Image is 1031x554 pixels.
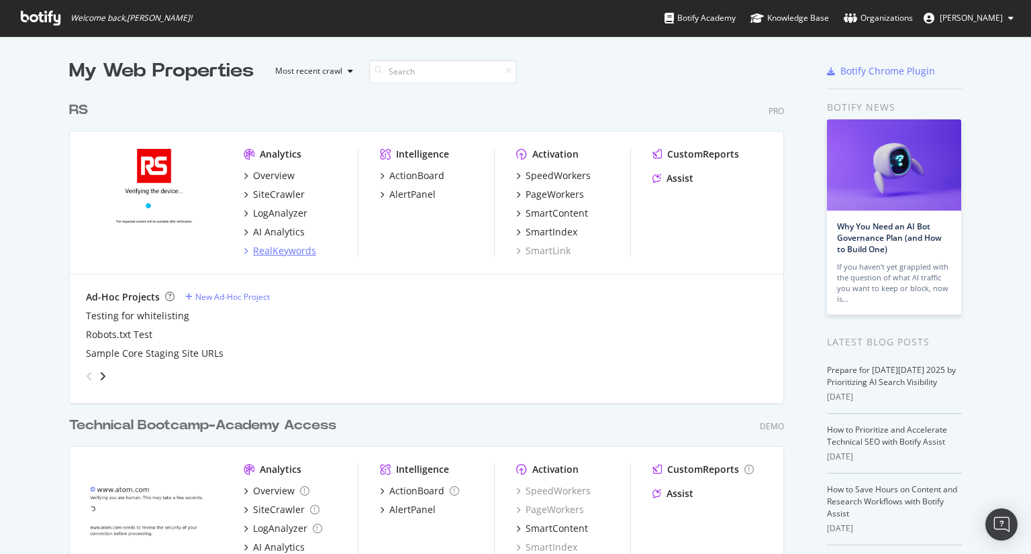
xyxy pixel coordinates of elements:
div: Botify Academy [665,11,736,25]
a: Why You Need an AI Bot Governance Plan (and How to Build One) [837,221,942,255]
span: Brandon Shallenberger [940,12,1003,23]
div: Organizations [844,11,913,25]
div: angle-left [81,366,98,387]
div: Intelligence [396,463,449,476]
div: If you haven’t yet grappled with the question of what AI traffic you want to keep or block, now is… [837,262,951,304]
input: Search [369,60,517,83]
div: SmartIndex [526,225,577,239]
a: SpeedWorkers [516,484,591,498]
a: Robots.txt Test [86,328,152,341]
div: SpeedWorkers [526,169,591,182]
a: AI Analytics [244,225,305,239]
div: Technical Bootcamp-Academy Access [69,416,336,435]
a: Overview [244,169,295,182]
div: PageWorkers [526,188,584,201]
a: CustomReports [652,463,754,476]
div: Open Intercom Messenger [985,508,1018,541]
a: SmartIndex [516,225,577,239]
a: Testing for whitelisting [86,309,189,323]
a: AlertPanel [380,503,436,516]
div: CustomReports [667,463,739,476]
div: New Ad-Hoc Project [195,291,270,302]
div: angle-right [98,370,107,383]
a: PageWorkers [516,188,584,201]
div: AI Analytics [253,225,305,239]
div: Intelligence [396,148,449,161]
a: ActionBoard [380,169,444,182]
a: SmartContent [516,522,588,535]
a: SmartIndex [516,541,577,554]
div: ActionBoard [389,169,444,182]
a: Botify Chrome Plugin [827,64,935,78]
div: Botify Chrome Plugin [840,64,935,78]
a: LogAnalyzer [244,522,322,535]
a: SpeedWorkers [516,169,591,182]
div: Pro [769,105,784,117]
a: LogAnalyzer [244,207,307,220]
div: AlertPanel [389,503,436,516]
div: RealKeywords [253,244,316,258]
div: Activation [532,148,579,161]
a: Technical Bootcamp-Academy Access [69,416,342,435]
div: AlertPanel [389,188,436,201]
a: RS [69,101,93,120]
a: Assist [652,172,693,185]
img: Why You Need an AI Bot Governance Plan (and How to Build One) [827,119,961,211]
a: How to Prioritize and Accelerate Technical SEO with Botify Assist [827,424,947,447]
div: Assist [667,172,693,185]
button: Most recent crawl [264,60,358,82]
a: Prepare for [DATE][DATE] 2025 by Prioritizing AI Search Visibility [827,364,956,388]
div: Demo [760,421,784,432]
span: Welcome back, [PERSON_NAME] ! [70,13,192,23]
div: Activation [532,463,579,476]
a: SmartContent [516,207,588,220]
div: ActionBoard [389,484,444,498]
div: RS [69,101,88,120]
div: Most recent crawl [275,67,342,75]
a: CustomReports [652,148,739,161]
button: [PERSON_NAME] [913,7,1024,29]
div: [DATE] [827,451,962,463]
div: SiteCrawler [253,503,305,516]
div: LogAnalyzer [253,522,307,535]
div: Overview [253,484,295,498]
div: Latest Blog Posts [827,335,962,349]
a: ActionBoard [380,484,459,498]
a: PageWorkers [516,503,584,516]
a: RealKeywords [244,244,316,258]
a: Sample Core Staging Site URLs [86,347,224,360]
div: LogAnalyzer [253,207,307,220]
div: Botify news [827,100,962,115]
div: [DATE] [827,391,962,403]
div: SmartContent [526,522,588,535]
div: Knowledge Base [750,11,829,25]
a: New Ad-Hoc Project [185,291,270,302]
a: Assist [652,487,693,500]
img: www.alliedelec.com [86,148,222,256]
div: Analytics [260,148,301,161]
div: Ad-Hoc Projects [86,290,160,304]
a: SiteCrawler [244,503,320,516]
div: AI Analytics [253,541,305,554]
div: [DATE] [827,522,962,535]
a: Overview [244,484,309,498]
a: AI Analytics [244,541,305,554]
a: SiteCrawler [244,188,305,201]
div: Assist [667,487,693,500]
a: AlertPanel [380,188,436,201]
a: SmartLink [516,244,571,258]
div: SiteCrawler [253,188,305,201]
div: Analytics [260,463,301,476]
a: How to Save Hours on Content and Research Workflows with Botify Assist [827,484,957,519]
div: My Web Properties [69,58,254,85]
div: Overview [253,169,295,182]
div: CustomReports [667,148,739,161]
div: SmartContent [526,207,588,220]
